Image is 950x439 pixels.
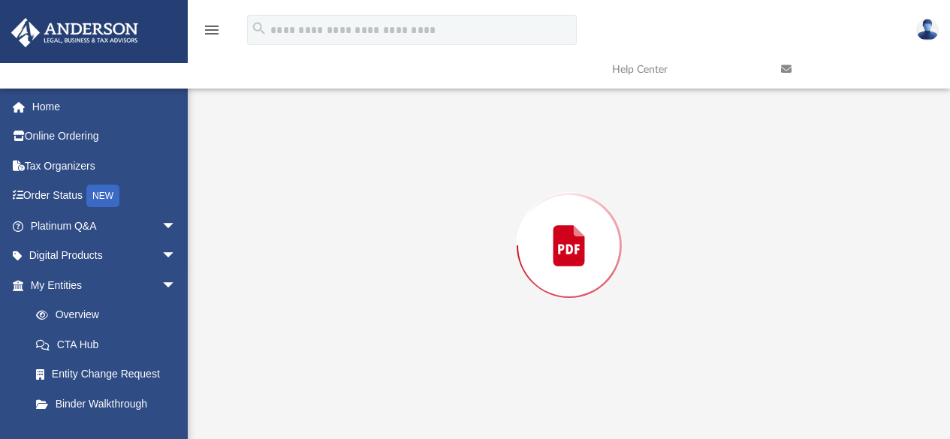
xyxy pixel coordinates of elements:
[11,270,199,300] a: My Entitiesarrow_drop_down
[161,211,192,242] span: arrow_drop_down
[161,241,192,272] span: arrow_drop_down
[11,241,199,271] a: Digital Productsarrow_drop_down
[203,21,221,39] i: menu
[11,151,199,181] a: Tax Organizers
[21,389,199,419] a: Binder Walkthrough
[251,20,267,37] i: search
[11,92,199,122] a: Home
[21,300,199,330] a: Overview
[161,270,192,301] span: arrow_drop_down
[916,19,939,41] img: User Pic
[86,185,119,207] div: NEW
[21,359,199,389] a: Entity Change Request
[11,181,199,212] a: Order StatusNEW
[11,211,199,241] a: Platinum Q&Aarrow_drop_down
[7,18,143,47] img: Anderson Advisors Platinum Portal
[21,329,199,359] a: CTA Hub
[203,29,221,39] a: menu
[11,122,199,152] a: Online Ordering
[601,40,770,99] a: Help Center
